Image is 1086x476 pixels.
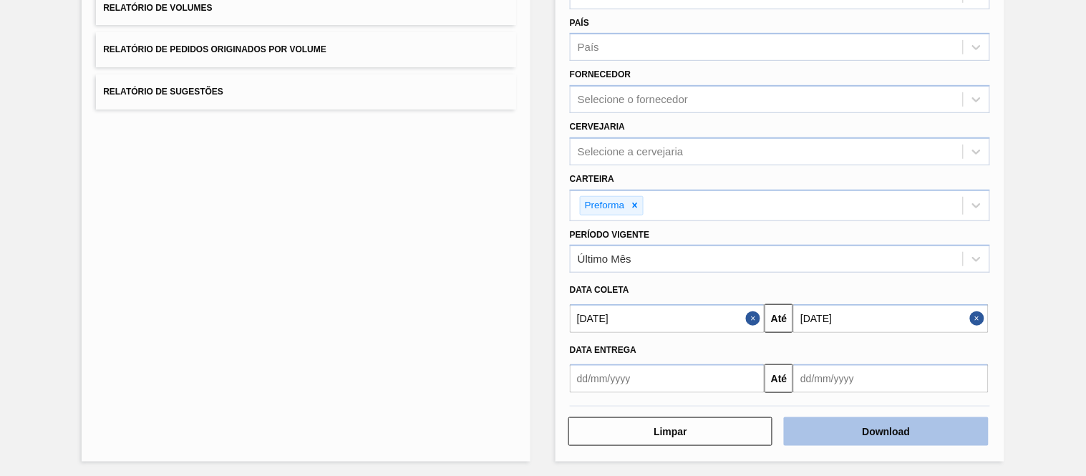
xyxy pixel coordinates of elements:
button: Até [765,304,793,333]
span: Data entrega [570,345,636,355]
button: Relatório de Pedidos Originados por Volume [96,32,516,67]
label: Carteira [570,174,614,184]
label: País [570,18,589,28]
label: Fornecedor [570,69,631,79]
label: Cervejaria [570,122,625,132]
div: Selecione o fornecedor [578,94,688,106]
button: Limpar [568,417,772,446]
button: Close [746,304,765,333]
button: Close [970,304,989,333]
input: dd/mm/yyyy [793,304,988,333]
div: Preforma [581,197,627,215]
input: dd/mm/yyyy [570,304,765,333]
span: Data coleta [570,285,629,295]
span: Relatório de Volumes [103,3,212,13]
div: Selecione a cervejaria [578,145,684,157]
input: dd/mm/yyyy [570,364,765,393]
label: Período Vigente [570,230,649,240]
span: Relatório de Pedidos Originados por Volume [103,44,326,54]
button: Download [784,417,988,446]
button: Relatório de Sugestões [96,74,516,110]
div: País [578,42,599,54]
span: Relatório de Sugestões [103,87,223,97]
input: dd/mm/yyyy [793,364,988,393]
div: Último Mês [578,253,631,266]
button: Até [765,364,793,393]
